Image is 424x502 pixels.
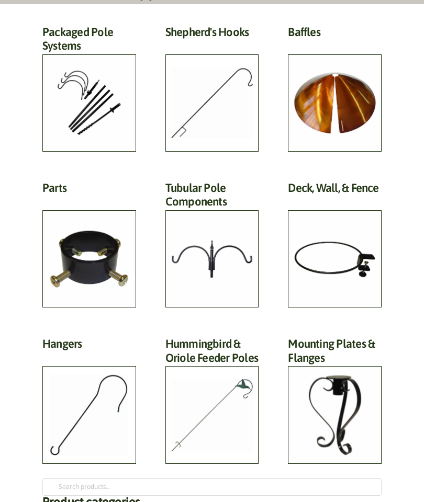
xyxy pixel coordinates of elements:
[165,181,259,307] a: Visit product category Tubular Pole Components
[42,337,136,463] a: Visit product category Hangers
[165,337,259,463] a: Visit product category Hummingbird & Oriole Feeder Poles
[42,25,136,152] a: Visit product category Packaged Pole Systems
[288,25,382,152] a: Visit product category Baffles
[288,25,382,44] h2: Baffles
[288,337,382,463] a: Visit product category Mounting Plates & Flanges
[165,181,259,214] h2: Tubular Pole Components
[42,25,136,59] h2: Packaged Pole Systems
[42,181,136,200] h2: Parts
[42,181,136,307] a: Visit product category Parts
[42,478,382,496] input: Search products…
[288,181,382,200] h2: Deck, Wall, & Fence
[165,25,259,44] h2: Shepherd's Hooks
[288,337,382,370] h2: Mounting Plates & Flanges
[42,337,136,356] h2: Hangers
[288,181,382,307] a: Visit product category Deck, Wall, & Fence
[165,25,259,152] a: Visit product category Shepherd's Hooks
[165,337,259,370] h2: Hummingbird & Oriole Feeder Poles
